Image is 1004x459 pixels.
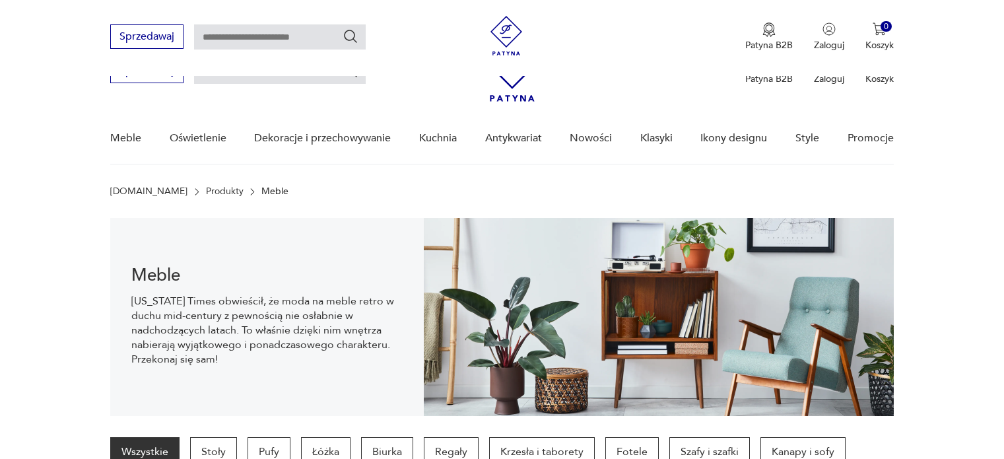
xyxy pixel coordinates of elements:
a: Promocje [848,113,894,164]
a: Ikona medaluPatyna B2B [745,22,793,52]
a: Sprzedawaj [110,67,184,77]
p: Koszyk [865,73,894,85]
button: Patyna B2B [745,22,793,52]
p: Patyna B2B [745,39,793,52]
button: Zaloguj [814,22,844,52]
a: Ikony designu [700,113,767,164]
a: [DOMAIN_NAME] [110,186,187,197]
p: [US_STATE] Times obwieścił, że moda na meble retro w duchu mid-century z pewnością nie osłabnie w... [131,294,403,367]
a: Oświetlenie [170,113,226,164]
a: Dekoracje i przechowywanie [254,113,391,164]
p: Zaloguj [814,39,844,52]
img: Ikona koszyka [873,22,886,36]
p: Patyna B2B [745,73,793,85]
img: Ikonka użytkownika [822,22,836,36]
img: Ikona medalu [762,22,776,37]
a: Meble [110,113,141,164]
a: Kuchnia [419,113,457,164]
h1: Meble [131,267,403,283]
p: Zaloguj [814,73,844,85]
img: Patyna - sklep z meblami i dekoracjami vintage [486,16,526,55]
a: Sprzedawaj [110,33,184,42]
p: Meble [261,186,288,197]
button: Szukaj [343,28,358,44]
button: Sprzedawaj [110,24,184,49]
button: 0Koszyk [865,22,894,52]
a: Style [795,113,819,164]
a: Nowości [570,113,612,164]
a: Klasyki [640,113,673,164]
p: Koszyk [865,39,894,52]
a: Produkty [206,186,244,197]
div: 0 [881,21,892,32]
img: Meble [424,218,894,416]
a: Antykwariat [485,113,542,164]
